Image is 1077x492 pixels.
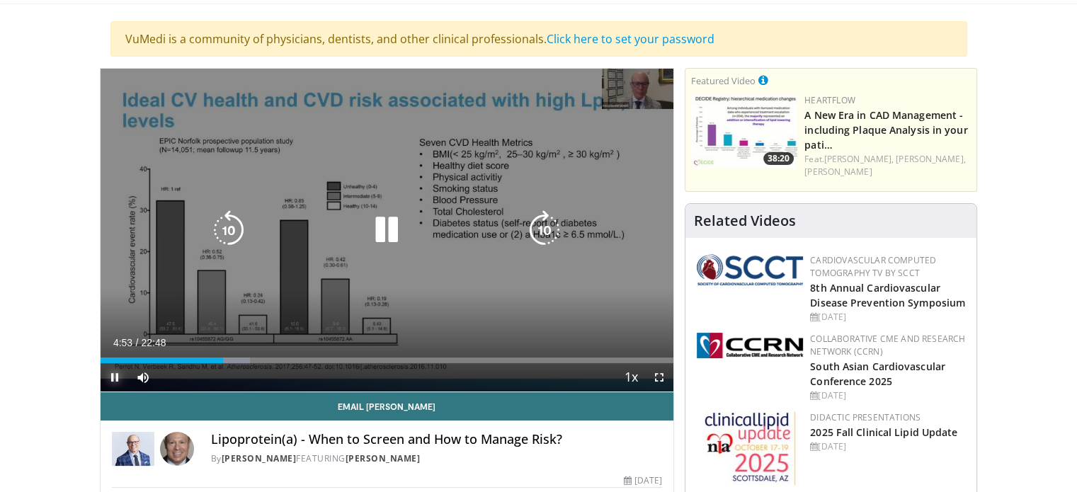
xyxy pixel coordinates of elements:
[101,363,129,391] button: Pause
[810,333,965,357] a: Collaborative CME and Research Network (CCRN)
[112,432,154,466] img: Dr. Robert S. Rosenson
[160,432,194,466] img: Avatar
[222,452,297,464] a: [PERSON_NAME]
[136,337,139,348] span: /
[810,254,936,279] a: Cardiovascular Computed Tomography TV by SCCT
[810,360,945,388] a: South Asian Cardiovascular Conference 2025
[691,94,797,168] img: 738d0e2d-290f-4d89-8861-908fb8b721dc.150x105_q85_crop-smart_upscale.jpg
[804,94,855,106] a: Heartflow
[211,432,663,447] h4: Lipoprotein(a) - When to Screen and How to Manage Risk?
[129,363,157,391] button: Mute
[211,452,663,465] div: By FEATURING
[547,31,714,47] a: Click here to set your password
[645,363,673,391] button: Fullscreen
[101,69,674,392] video-js: Video Player
[697,254,803,285] img: 51a70120-4f25-49cc-93a4-67582377e75f.png.150x105_q85_autocrop_double_scale_upscale_version-0.2.png
[804,166,872,178] a: [PERSON_NAME]
[810,389,965,402] div: [DATE]
[810,311,965,324] div: [DATE]
[810,425,957,439] a: 2025 Fall Clinical Lipid Update
[824,153,894,165] a: [PERSON_NAME],
[101,392,674,421] a: Email [PERSON_NAME]
[810,281,965,309] a: 8th Annual Cardiovascular Disease Prevention Symposium
[346,452,421,464] a: [PERSON_NAME]
[810,411,965,424] div: Didactic Presentations
[705,411,796,486] img: d65bce67-f81a-47c5-b47d-7b8806b59ca8.jpg.150x105_q85_autocrop_double_scale_upscale_version-0.2.jpg
[113,337,132,348] span: 4:53
[101,357,674,363] div: Progress Bar
[694,212,796,229] h4: Related Videos
[804,153,971,178] div: Feat.
[141,337,166,348] span: 22:48
[624,474,662,487] div: [DATE]
[804,108,967,151] a: A New Era in CAD Management - including Plaque Analysis in your pati…
[763,152,794,165] span: 38:20
[691,74,756,87] small: Featured Video
[617,363,645,391] button: Playback Rate
[896,153,965,165] a: [PERSON_NAME],
[691,94,797,168] a: 38:20
[810,440,965,453] div: [DATE]
[110,21,967,57] div: VuMedi is a community of physicians, dentists, and other clinical professionals.
[697,333,803,358] img: a04ee3ba-8487-4636-b0fb-5e8d268f3737.png.150x105_q85_autocrop_double_scale_upscale_version-0.2.png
